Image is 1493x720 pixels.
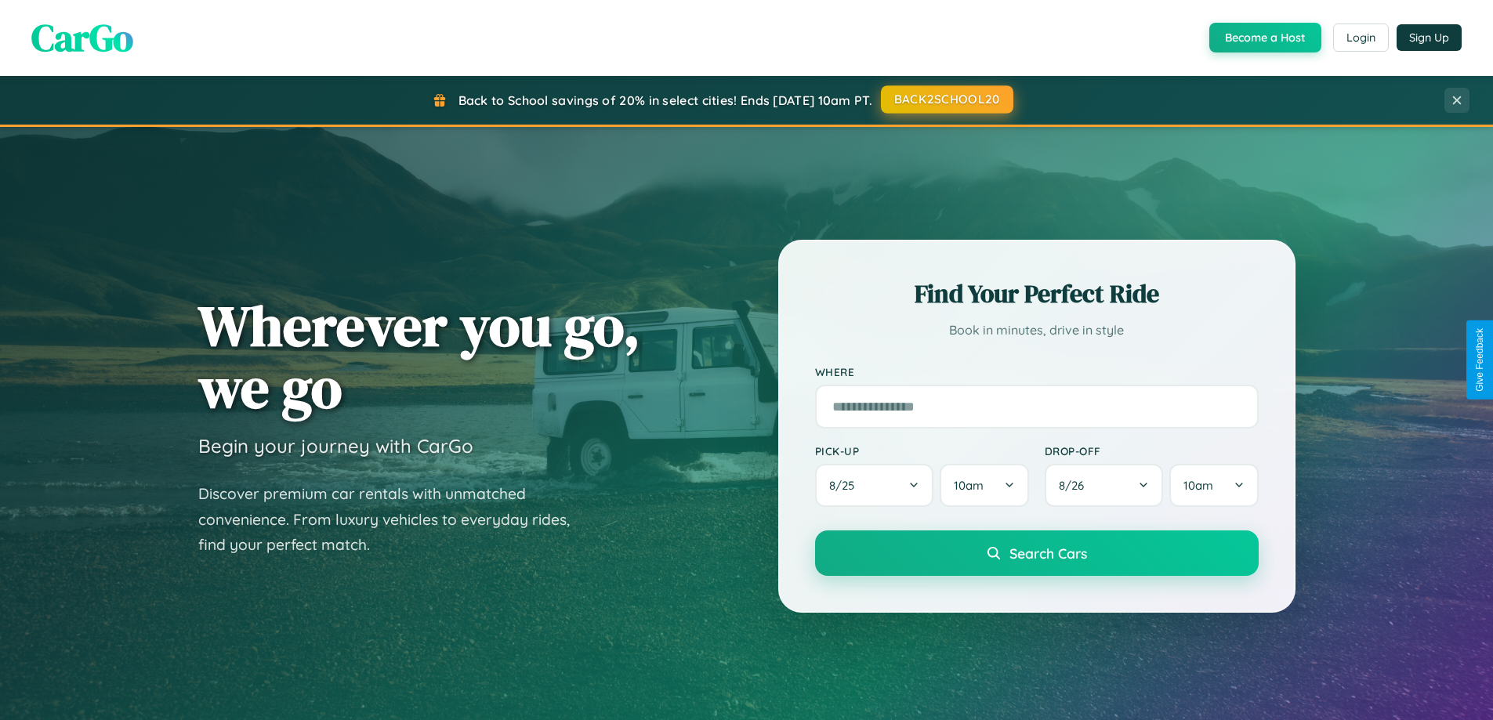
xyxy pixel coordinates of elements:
span: 10am [954,478,984,493]
label: Drop-off [1045,444,1259,458]
button: Become a Host [1209,23,1321,52]
button: Login [1333,24,1389,52]
h2: Find Your Perfect Ride [815,277,1259,311]
span: Search Cars [1009,545,1087,562]
label: Pick-up [815,444,1029,458]
label: Where [815,365,1259,378]
button: Search Cars [815,530,1259,576]
span: CarGo [31,12,133,63]
p: Discover premium car rentals with unmatched convenience. From luxury vehicles to everyday rides, ... [198,481,590,558]
span: 8 / 25 [829,478,862,493]
div: Give Feedback [1474,328,1485,392]
button: BACK2SCHOOL20 [881,85,1013,114]
button: 8/26 [1045,464,1164,507]
span: 8 / 26 [1059,478,1092,493]
button: Sign Up [1397,24,1462,51]
button: 10am [1169,464,1258,507]
h3: Begin your journey with CarGo [198,434,473,458]
button: 8/25 [815,464,934,507]
span: Back to School savings of 20% in select cities! Ends [DATE] 10am PT. [458,92,872,108]
button: 10am [940,464,1028,507]
span: 10am [1183,478,1213,493]
p: Book in minutes, drive in style [815,319,1259,342]
h1: Wherever you go, we go [198,295,640,418]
